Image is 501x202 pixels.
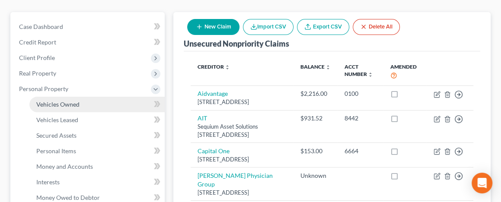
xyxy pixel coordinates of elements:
a: Secured Assets [29,128,165,143]
span: Vehicles Owned [36,101,80,108]
a: Personal Items [29,143,165,159]
div: $2,216.00 [300,89,331,98]
span: Credit Report [19,38,56,46]
div: Unsecured Nonpriority Claims [184,38,289,49]
div: [STREET_ADDRESS] [198,189,287,197]
button: New Claim [187,19,239,35]
span: Money Owed to Debtor [36,194,100,201]
div: Open Intercom Messenger [472,173,492,193]
div: [STREET_ADDRESS] [198,98,287,106]
span: Real Property [19,69,56,77]
span: Case Dashboard [19,23,63,30]
div: 0100 [345,89,377,98]
a: Vehicles Owned [29,97,165,112]
button: Import CSV [243,19,294,35]
a: Balance unfold_more [300,63,331,70]
span: Client Profile [19,54,55,61]
a: AIT [198,114,207,122]
i: unfold_more [325,65,331,70]
button: Delete All [353,19,400,35]
div: $153.00 [300,147,331,155]
a: Export CSV [297,19,349,35]
th: Amended [383,58,427,85]
div: [STREET_ADDRESS] [198,155,287,164]
span: Secured Assets [36,132,77,139]
a: Vehicles Leased [29,112,165,128]
span: Vehicles Leased [36,116,78,123]
i: unfold_more [368,72,373,77]
span: Personal Items [36,147,76,155]
a: Money and Accounts [29,159,165,174]
a: Interests [29,174,165,190]
div: Unknown [300,171,331,180]
i: unfold_more [225,65,230,70]
div: $931.52 [300,114,331,123]
span: Personal Property [19,85,68,92]
div: Sequium Asset Solutions [STREET_ADDRESS] [198,123,287,139]
a: Case Dashboard [12,19,165,35]
a: Capital One [198,147,230,155]
a: Aidvantage [198,90,228,97]
div: 8442 [345,114,377,123]
a: [PERSON_NAME] Physician Group [198,172,273,188]
span: Money and Accounts [36,163,93,170]
div: 6664 [345,147,377,155]
a: Credit Report [12,35,165,50]
a: Creditor unfold_more [198,63,230,70]
span: Interests [36,178,60,186]
a: Acct Number unfold_more [345,63,373,77]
